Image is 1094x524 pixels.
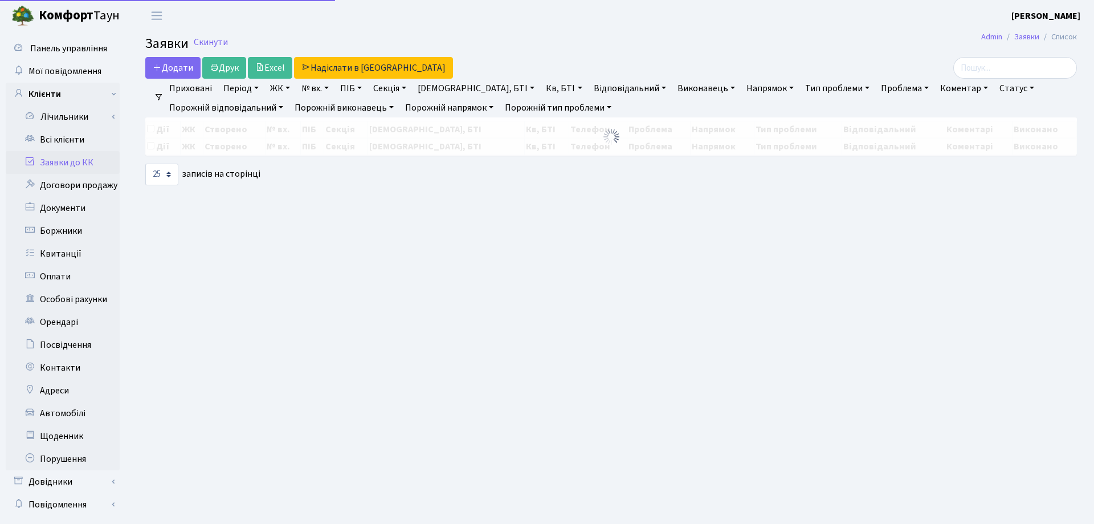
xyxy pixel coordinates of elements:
a: Всі клієнти [6,128,120,151]
a: Панель управління [6,37,120,60]
a: [DEMOGRAPHIC_DATA], БТІ [413,79,539,98]
a: Коментар [936,79,993,98]
a: Порушення [6,448,120,470]
a: Період [219,79,263,98]
a: Особові рахунки [6,288,120,311]
span: Панель управління [30,42,107,55]
a: Відповідальний [589,79,671,98]
a: Заявки до КК [6,151,120,174]
a: № вх. [297,79,333,98]
a: Довідники [6,470,120,493]
a: Порожній тип проблеми [500,98,616,117]
a: Додати [145,57,201,79]
span: Додати [153,62,193,74]
nav: breadcrumb [964,25,1094,49]
a: Контакти [6,356,120,379]
a: Admin [981,31,1002,43]
a: Тип проблеми [801,79,874,98]
button: Переключити навігацію [142,6,171,25]
a: Автомобілі [6,402,120,425]
img: Обробка... [602,128,621,146]
a: Клієнти [6,83,120,105]
label: записів на сторінці [145,164,260,185]
a: Адреси [6,379,120,402]
a: Напрямок [742,79,798,98]
a: Орендарі [6,311,120,334]
a: Приховані [165,79,217,98]
a: Оплати [6,265,120,288]
a: Документи [6,197,120,220]
b: Комфорт [39,6,93,25]
a: Друк [202,57,246,79]
a: Порожній виконавець [290,98,398,117]
input: Пошук... [953,57,1077,79]
a: Проблема [876,79,933,98]
a: Excel [248,57,292,79]
a: Щоденник [6,425,120,448]
a: Скинути [194,37,228,48]
a: Мої повідомлення [6,60,120,83]
a: ПІБ [336,79,366,98]
a: Виконавець [673,79,740,98]
span: Мої повідомлення [28,65,101,78]
a: Статус [995,79,1039,98]
a: Квитанції [6,242,120,265]
a: Надіслати в [GEOGRAPHIC_DATA] [294,57,453,79]
a: Секція [369,79,411,98]
select: записів на сторінці [145,164,178,185]
a: ЖК [266,79,295,98]
span: Таун [39,6,120,26]
a: Повідомлення [6,493,120,516]
a: Кв, БТІ [541,79,586,98]
b: [PERSON_NAME] [1011,10,1080,22]
a: Договори продажу [6,174,120,197]
a: Лічильники [13,105,120,128]
a: Порожній відповідальний [165,98,288,117]
a: Заявки [1014,31,1039,43]
a: Посвідчення [6,334,120,356]
a: Порожній напрямок [401,98,498,117]
span: Заявки [145,34,189,54]
li: Список [1039,31,1077,43]
a: Боржники [6,220,120,242]
a: [PERSON_NAME] [1011,9,1080,23]
img: logo.png [11,5,34,27]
